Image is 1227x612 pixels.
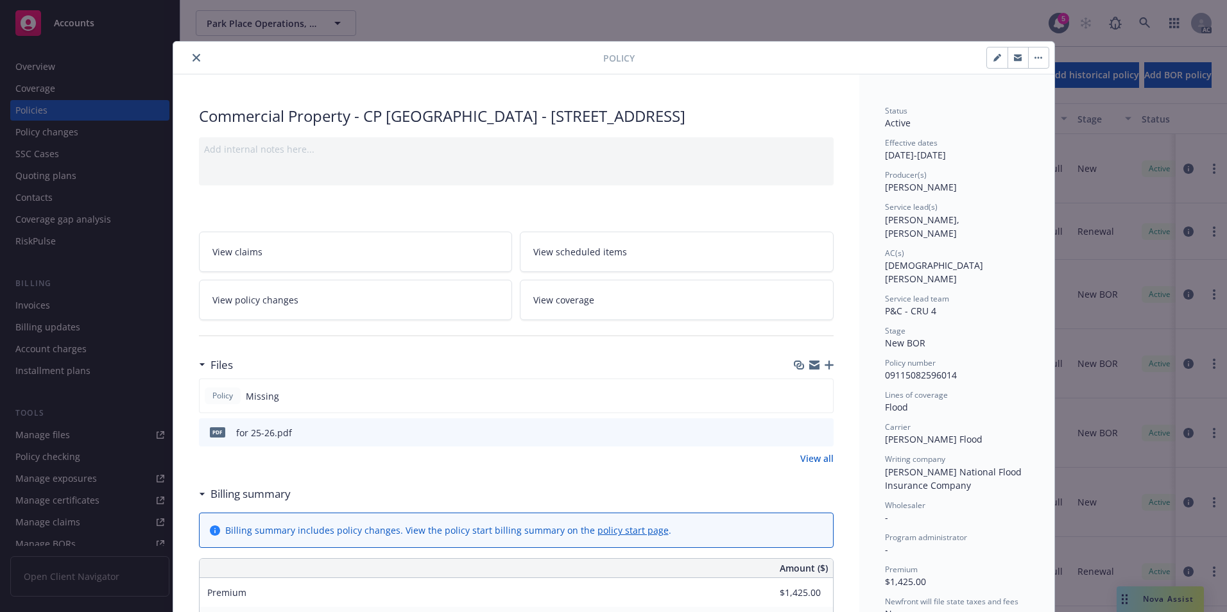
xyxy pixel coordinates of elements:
span: [DEMOGRAPHIC_DATA][PERSON_NAME] [885,259,983,285]
a: View claims [199,232,513,272]
span: Producer(s) [885,169,927,180]
h3: Files [210,357,233,373]
span: View coverage [533,293,594,307]
span: Service lead team [885,293,949,304]
span: Writing company [885,454,945,464]
span: Wholesaler [885,500,925,511]
span: [PERSON_NAME] National Flood Insurance Company [885,466,1024,491]
button: download file [796,426,807,439]
a: View policy changes [199,280,513,320]
div: Flood [885,400,1029,414]
span: Status [885,105,907,116]
span: AC(s) [885,248,904,259]
a: policy start page [597,524,669,536]
span: New BOR [885,337,925,349]
h3: Billing summary [210,486,291,502]
span: 09115082596014 [885,369,957,381]
span: View scheduled items [533,245,627,259]
div: Commercial Property - CP [GEOGRAPHIC_DATA] - [STREET_ADDRESS] [199,105,834,127]
button: close [189,50,204,65]
a: View all [800,452,834,465]
span: Premium [885,564,918,575]
span: Stage [885,325,905,336]
span: Policy [210,390,236,402]
input: 0.00 [745,583,828,602]
span: - [885,543,888,556]
span: pdf [210,427,225,437]
div: Files [199,357,233,373]
div: Add internal notes here... [204,142,828,156]
span: Missing [246,389,279,403]
span: [PERSON_NAME] Flood [885,433,982,445]
span: - [885,511,888,523]
span: Effective dates [885,137,938,148]
span: View claims [212,245,262,259]
span: [PERSON_NAME], [PERSON_NAME] [885,214,962,239]
div: Billing summary includes policy changes. View the policy start billing summary on the . [225,523,671,537]
span: Amount ($) [780,561,828,575]
span: Policy [603,51,635,65]
span: Policy number [885,357,936,368]
span: Service lead(s) [885,201,938,212]
button: preview file [817,426,828,439]
div: for 25-26.pdf [236,426,292,439]
span: P&C - CRU 4 [885,305,936,317]
span: $1,425.00 [885,575,926,588]
span: View policy changes [212,293,298,307]
div: Billing summary [199,486,291,502]
span: Program administrator [885,532,967,543]
a: View scheduled items [520,232,834,272]
span: Newfront will file state taxes and fees [885,596,1018,607]
a: View coverage [520,280,834,320]
div: [DATE] - [DATE] [885,137,1029,162]
span: [PERSON_NAME] [885,181,957,193]
span: Carrier [885,421,911,432]
span: Active [885,117,911,129]
span: Lines of coverage [885,389,948,400]
span: Premium [207,586,246,599]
